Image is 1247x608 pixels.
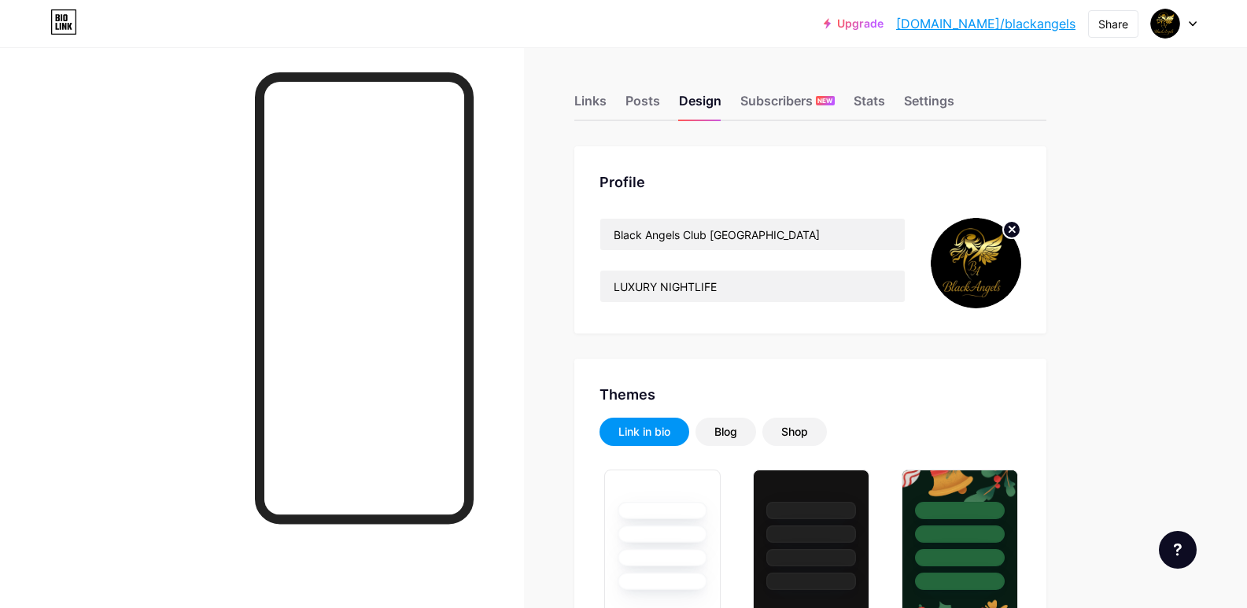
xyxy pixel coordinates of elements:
[600,171,1021,193] div: Profile
[904,91,954,120] div: Settings
[1098,16,1128,32] div: Share
[740,91,835,120] div: Subscribers
[931,218,1021,308] img: blackangels
[817,96,832,105] span: NEW
[600,384,1021,405] div: Themes
[574,91,607,120] div: Links
[1150,9,1180,39] img: blackangels
[600,219,905,250] input: Name
[781,424,808,440] div: Shop
[824,17,884,30] a: Upgrade
[600,271,905,302] input: Bio
[679,91,721,120] div: Design
[625,91,660,120] div: Posts
[854,91,885,120] div: Stats
[618,424,670,440] div: Link in bio
[896,14,1075,33] a: [DOMAIN_NAME]/blackangels
[714,424,737,440] div: Blog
